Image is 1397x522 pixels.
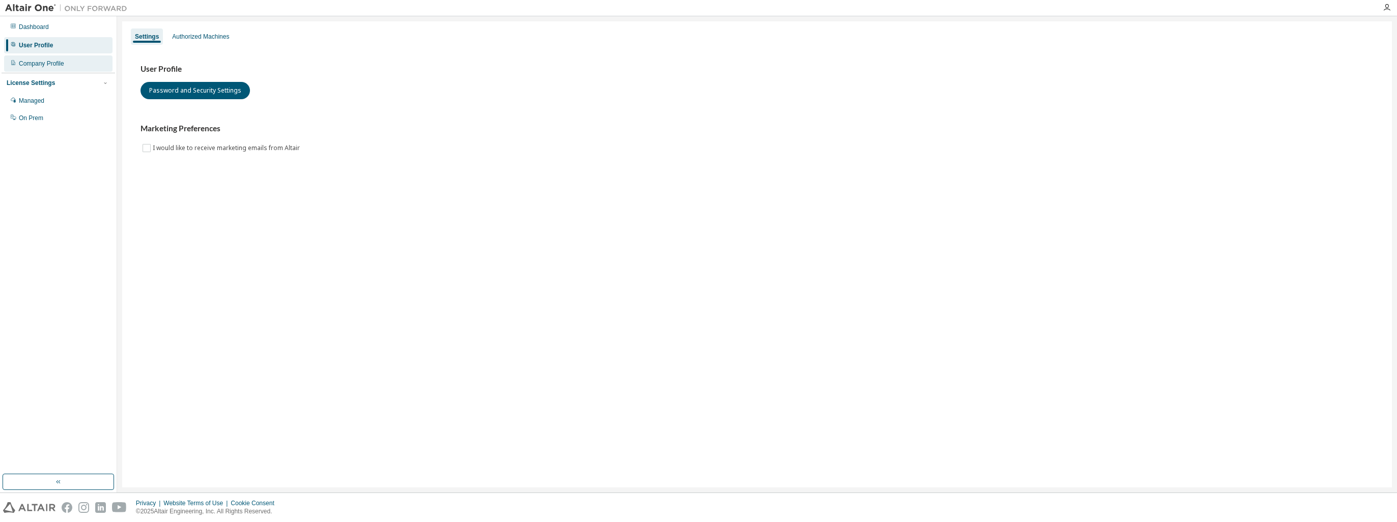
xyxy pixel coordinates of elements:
div: On Prem [19,114,43,122]
img: linkedin.svg [95,502,106,513]
h3: Marketing Preferences [141,124,1374,134]
img: Altair One [5,3,132,13]
label: I would like to receive marketing emails from Altair [153,142,302,154]
div: Website Terms of Use [163,499,231,507]
img: facebook.svg [62,502,72,513]
img: youtube.svg [112,502,127,513]
div: Authorized Machines [172,33,229,41]
div: Privacy [136,499,163,507]
img: instagram.svg [78,502,89,513]
div: License Settings [7,79,55,87]
div: Cookie Consent [231,499,280,507]
p: © 2025 Altair Engineering, Inc. All Rights Reserved. [136,507,281,516]
div: Dashboard [19,23,49,31]
img: altair_logo.svg [3,502,55,513]
div: Company Profile [19,60,64,68]
div: Managed [19,97,44,105]
button: Password and Security Settings [141,82,250,99]
h3: User Profile [141,64,1374,74]
div: Settings [135,33,159,41]
div: User Profile [19,41,53,49]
